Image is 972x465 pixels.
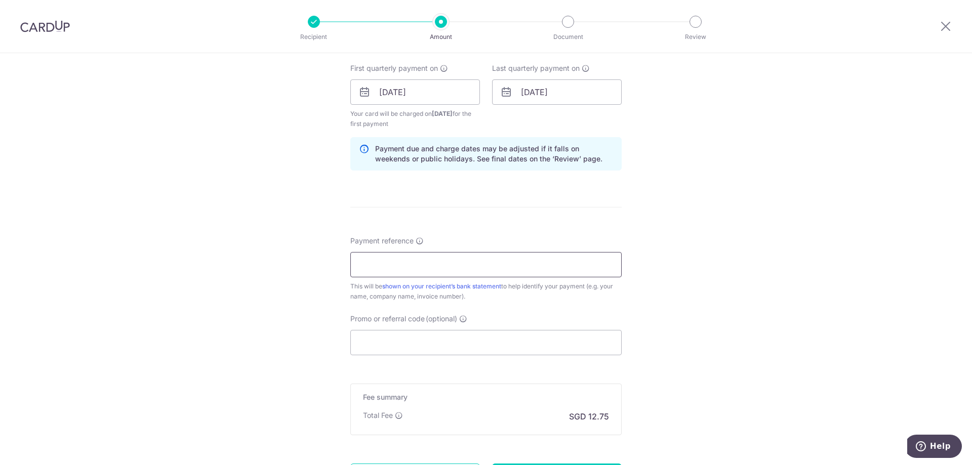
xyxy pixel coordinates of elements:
[569,410,609,422] p: SGD 12.75
[350,314,425,324] span: Promo or referral code
[382,282,501,290] a: shown on your recipient’s bank statement
[350,236,414,246] span: Payment reference
[432,110,453,117] span: [DATE]
[403,32,478,42] p: Amount
[363,392,609,402] h5: Fee summary
[375,144,613,164] p: Payment due and charge dates may be adjusted if it falls on weekends or public holidays. See fina...
[363,410,393,420] p: Total Fee
[350,79,480,105] input: DD / MM / YYYY
[350,63,438,73] span: First quarterly payment on
[20,20,70,32] img: CardUp
[350,281,622,302] div: This will be to help identify your payment (e.g. your name, company name, invoice number).
[907,435,962,460] iframe: Opens a widget where you can find more information
[426,314,457,324] span: (optional)
[276,32,351,42] p: Recipient
[492,63,580,73] span: Last quarterly payment on
[350,109,480,129] span: Your card will be charged on
[531,32,605,42] p: Document
[492,79,622,105] input: DD / MM / YYYY
[658,32,733,42] p: Review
